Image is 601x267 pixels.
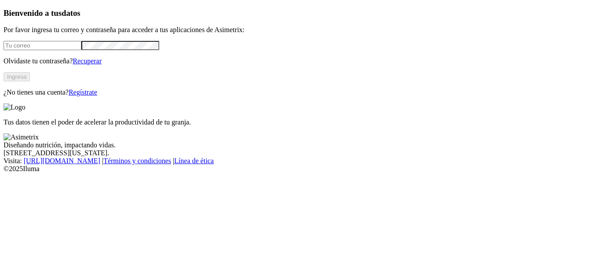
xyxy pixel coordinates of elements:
p: Por favor ingresa tu correo y contraseña para acceder a tus aplicaciones de Asimetrix: [4,26,597,34]
p: Olvidaste tu contraseña? [4,57,597,65]
a: Recuperar [73,57,102,65]
a: [URL][DOMAIN_NAME] [24,157,100,165]
p: ¿No tienes una cuenta? [4,88,597,96]
button: Ingresa [4,72,30,81]
span: datos [62,8,81,18]
div: © 2025 Iluma [4,165,597,173]
a: Línea de ética [174,157,214,165]
p: Tus datos tienen el poder de acelerar la productividad de tu granja. [4,118,597,126]
div: [STREET_ADDRESS][US_STATE]. [4,149,597,157]
div: Visita : | | [4,157,597,165]
a: Términos y condiciones [103,157,171,165]
img: Logo [4,103,26,111]
h3: Bienvenido a tus [4,8,597,18]
a: Regístrate [69,88,97,96]
input: Tu correo [4,41,81,50]
img: Asimetrix [4,133,39,141]
div: Diseñando nutrición, impactando vidas. [4,141,597,149]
